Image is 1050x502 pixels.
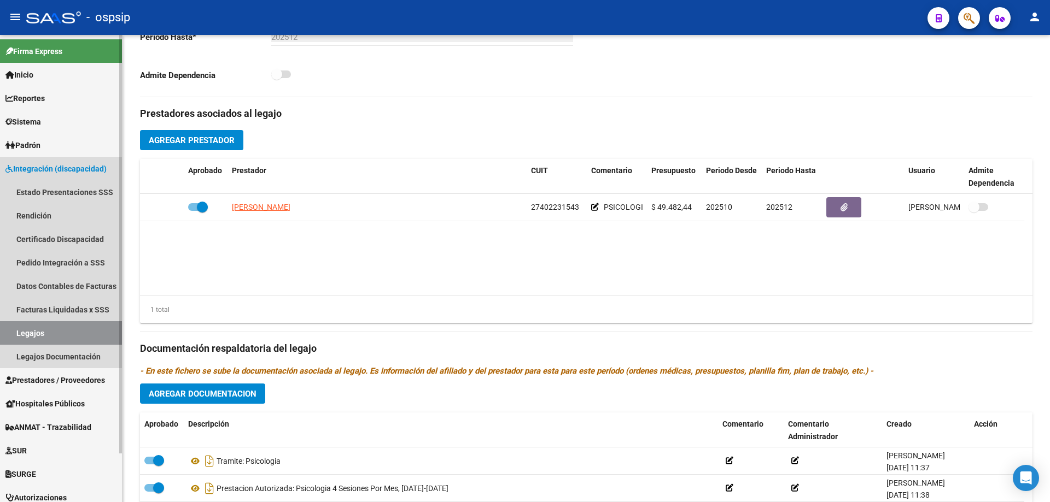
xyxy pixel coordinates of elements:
[886,479,945,487] span: [PERSON_NAME]
[140,341,1032,356] h3: Documentación respaldatoria del legajo
[908,166,935,175] span: Usuario
[5,445,27,457] span: SUR
[202,480,217,497] i: Descargar documento
[232,166,266,175] span: Prestador
[718,412,784,448] datatable-header-cell: Comentario
[722,420,763,428] span: Comentario
[784,412,882,448] datatable-header-cell: Comentario Administrador
[232,203,290,211] span: [PERSON_NAME]
[5,116,41,128] span: Sistema
[5,421,91,433] span: ANMAT - Trazabilidad
[706,166,757,175] span: Periodo Desde
[591,166,632,175] span: Comentario
[651,203,692,211] span: $ 49.482,44
[766,166,816,175] span: Periodo Hasta
[188,452,714,470] div: Tramite: Psicologia
[886,420,912,428] span: Creado
[964,159,1024,195] datatable-header-cell: Admite Dependencia
[702,159,762,195] datatable-header-cell: Periodo Desde
[188,166,222,175] span: Aprobado
[531,203,579,211] span: 27402231543
[5,163,107,175] span: Integración (discapacidad)
[9,10,22,23] mat-icon: menu
[184,159,227,195] datatable-header-cell: Aprobado
[788,420,838,441] span: Comentario Administrador
[140,106,1032,121] h3: Prestadores asociados al legajo
[706,203,732,211] span: 202510
[149,135,235,145] span: Agregar Prestador
[140,383,265,404] button: Agregar Documentacion
[5,139,40,151] span: Padrón
[140,412,184,448] datatable-header-cell: Aprobado
[5,92,45,104] span: Reportes
[140,31,271,43] p: Periodo Hasta
[904,159,964,195] datatable-header-cell: Usuario
[651,166,696,175] span: Presupuesto
[969,166,1014,187] span: Admite Dependencia
[140,304,170,316] div: 1 total
[227,159,527,195] datatable-header-cell: Prestador
[5,374,105,386] span: Prestadores / Proveedores
[184,412,718,448] datatable-header-cell: Descripción
[149,389,256,399] span: Agregar Documentacion
[5,398,85,410] span: Hospitales Públicos
[140,130,243,150] button: Agregar Prestador
[5,45,62,57] span: Firma Express
[188,420,229,428] span: Descripción
[882,412,970,448] datatable-header-cell: Creado
[202,452,217,470] i: Descargar documento
[886,491,930,499] span: [DATE] 11:38
[974,420,997,428] span: Acción
[1013,465,1039,491] div: Open Intercom Messenger
[908,203,994,211] span: [PERSON_NAME] [DATE]
[140,366,873,376] i: - En este fichero se sube la documentación asociada al legajo. Es información del afiliado y del ...
[531,166,548,175] span: CUIT
[970,412,1024,448] datatable-header-cell: Acción
[886,451,945,460] span: [PERSON_NAME]
[886,463,930,472] span: [DATE] 11:37
[144,420,178,428] span: Aprobado
[527,159,587,195] datatable-header-cell: CUIT
[1028,10,1041,23] mat-icon: person
[140,69,271,81] p: Admite Dependencia
[5,468,36,480] span: SURGE
[762,159,822,195] datatable-header-cell: Periodo Hasta
[587,159,647,195] datatable-header-cell: Comentario
[604,203,731,211] span: PSICOLOGIA 1 SESION POR SEMANA
[86,5,130,29] span: - ospsip
[5,69,33,81] span: Inicio
[647,159,702,195] datatable-header-cell: Presupuesto
[766,203,792,211] span: 202512
[188,480,714,497] div: Prestacion Autorizada: Psicologia 4 Sesiones Por Mes, [DATE]-[DATE]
